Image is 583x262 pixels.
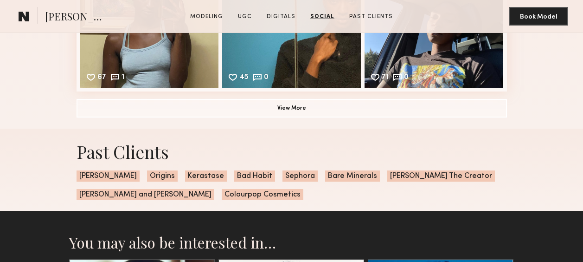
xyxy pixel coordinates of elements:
h2: You may also be interested in… [69,233,514,252]
a: Past Clients [346,13,397,21]
div: 0 [404,74,409,82]
span: Sephora [282,170,318,182]
span: [PERSON_NAME] [77,170,140,182]
div: 45 [239,74,249,82]
button: View More [77,99,507,118]
a: Book Model [509,12,568,20]
span: [PERSON_NAME] and [PERSON_NAME] [77,189,214,200]
span: Kerastase [185,170,227,182]
span: [PERSON_NAME] The Creator [387,170,495,182]
button: Book Model [509,7,568,26]
div: 0 [264,74,269,82]
span: [PERSON_NAME] [45,9,109,26]
a: Social [307,13,338,21]
div: 1 [122,74,124,82]
span: Bad Habit [234,170,275,182]
span: Colourpop Cosmetics [222,189,303,200]
a: UGC [234,13,256,21]
span: Bare Minerals [325,170,380,182]
a: Digitals [263,13,299,21]
span: Origins [147,170,178,182]
div: 67 [97,74,106,82]
div: 71 [382,74,389,82]
a: Modeling [186,13,227,21]
div: Past Clients [77,140,507,163]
